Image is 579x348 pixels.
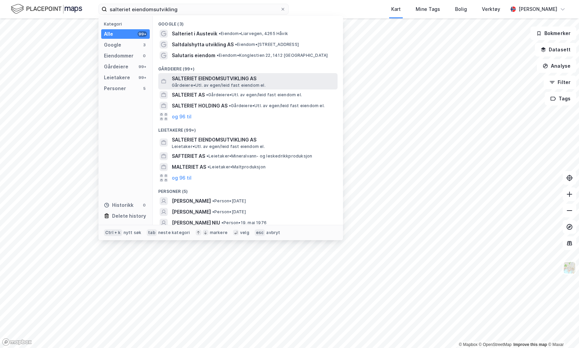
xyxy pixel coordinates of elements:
[519,5,557,13] div: [PERSON_NAME]
[217,53,328,58] span: Eiendom • Konglestien 22, 1412 [GEOGRAPHIC_DATA]
[153,61,343,73] div: Gårdeiere (99+)
[142,42,147,48] div: 3
[172,136,335,144] span: SALTERIET EIENDOMSUTVIKLING AS
[530,27,576,40] button: Bokmerker
[107,4,280,14] input: Søk på adresse, matrikkel, gårdeiere, leietakere eller personer
[212,198,214,203] span: •
[153,122,343,134] div: Leietakere (99+)
[391,5,401,13] div: Kart
[206,92,302,98] span: Gårdeiere • Utl. av egen/leid fast eiendom el.
[142,202,147,208] div: 0
[240,230,249,235] div: velg
[138,75,147,80] div: 99+
[479,342,512,347] a: OpenStreetMap
[219,31,288,36] span: Eiendom • Liarvegen, 4265 Håvik
[172,163,206,171] span: MALTERIET AS
[212,198,246,204] span: Person • [DATE]
[147,229,157,236] div: tab
[219,31,221,36] span: •
[172,144,265,149] span: Leietaker • Utl. av egen/leid fast eiendom el.
[416,5,440,13] div: Mine Tags
[153,183,343,196] div: Personer (5)
[482,5,500,13] div: Verktøy
[513,342,547,347] a: Improve this map
[172,91,205,99] span: SALTERIET AS
[172,197,211,205] span: [PERSON_NAME]
[104,229,122,236] div: Ctrl + k
[138,64,147,69] div: 99+
[212,209,246,215] span: Person • [DATE]
[104,63,128,71] div: Gårdeiere
[172,219,220,227] span: [PERSON_NAME] NIU
[104,52,133,60] div: Eiendommer
[545,315,579,348] div: Kontrollprogram for chat
[255,229,265,236] div: esc
[172,74,335,83] span: SALTERIET EIENDOMSUTVIKLING AS
[138,31,147,37] div: 99+
[104,21,150,27] div: Kategori
[229,103,231,108] span: •
[172,30,217,38] span: Salteriet i Austevik
[545,315,579,348] iframe: Chat Widget
[11,3,82,15] img: logo.f888ab2527a4732fd821a326f86c7f29.svg
[104,84,126,93] div: Personer
[459,342,477,347] a: Mapbox
[455,5,467,13] div: Bolig
[207,164,266,170] span: Leietaker • Maltproduksjon
[142,86,147,91] div: 5
[172,113,192,121] button: og 96 til
[206,92,208,97] span: •
[207,164,210,169] span: •
[104,41,121,49] div: Google
[206,153,312,159] span: Leietaker • Mineralvann- og leskedrikkproduksjon
[172,40,234,49] span: Saltdalshytta utvikling AS
[172,102,228,110] span: SALTERIET HOLDING AS
[221,220,223,225] span: •
[535,43,576,56] button: Datasett
[221,220,267,226] span: Person • 19. mai 1976
[172,174,192,182] button: og 96 til
[217,53,219,58] span: •
[158,230,190,235] div: neste kategori
[537,59,576,73] button: Analyse
[153,16,343,28] div: Google (3)
[104,201,133,209] div: Historikk
[104,73,130,82] div: Leietakere
[2,338,32,346] a: Mapbox homepage
[172,152,205,160] span: SAFTERIET AS
[544,76,576,89] button: Filter
[563,261,576,274] img: Z
[235,42,237,47] span: •
[212,209,214,214] span: •
[172,208,211,216] span: [PERSON_NAME]
[235,42,299,47] span: Eiendom • [STREET_ADDRESS]
[206,153,209,159] span: •
[229,103,325,109] span: Gårdeiere • Utl. av egen/leid fast eiendom el.
[172,51,215,60] span: Salutaris eiendom
[104,30,113,38] div: Alle
[124,230,142,235] div: nytt søk
[142,53,147,59] div: 0
[266,230,280,235] div: avbryt
[545,92,576,105] button: Tags
[210,230,228,235] div: markere
[112,212,146,220] div: Delete history
[172,83,266,88] span: Gårdeiere • Utl. av egen/leid fast eiendom el.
